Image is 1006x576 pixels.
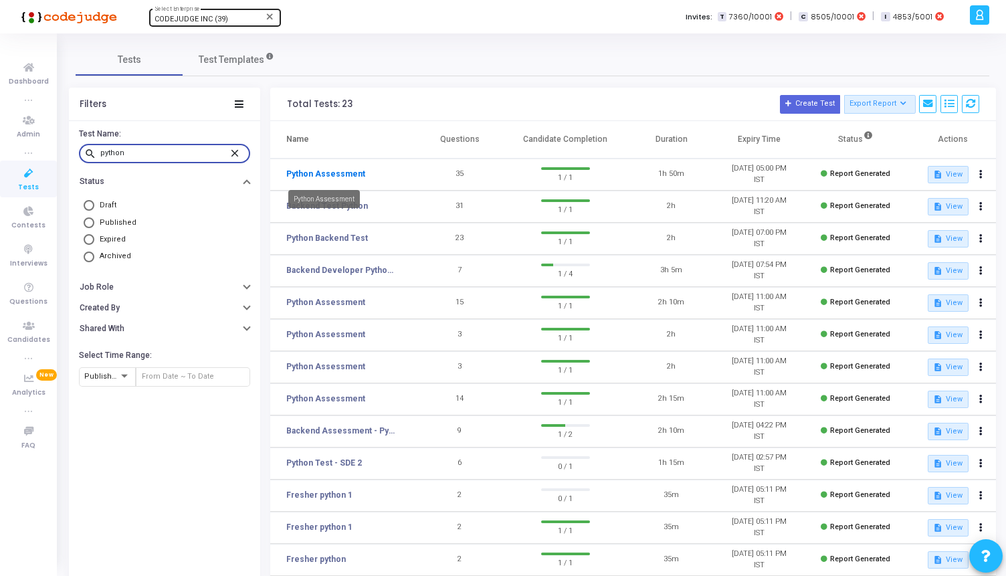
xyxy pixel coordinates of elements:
td: 2 [416,544,504,576]
span: Interviews [10,258,47,270]
span: Report Generated [830,330,890,339]
span: Report Generated [830,458,890,467]
a: Python Test - SDE 2 [286,457,362,469]
h6: Created By [80,303,120,313]
th: Name [270,121,416,159]
a: Fresher python [286,553,346,565]
th: Candidate Completion [504,121,627,159]
th: Actions [908,121,996,159]
span: | [872,9,874,23]
span: T [718,12,726,22]
span: Tests [18,182,39,193]
td: 9 [416,415,504,448]
td: 2h [627,351,715,383]
td: [DATE] 07:00 PM IST [715,223,803,255]
span: Report Generated [830,394,890,403]
span: | [790,9,792,23]
span: 1 / 1 [541,523,590,537]
span: FAQ [21,440,35,452]
span: 4853/5001 [893,11,932,23]
span: 7360/10001 [729,11,772,23]
span: Draft [100,201,116,209]
th: Expiry Time [715,121,803,159]
td: 2 [416,512,504,544]
a: Fresher python 1 [286,489,353,501]
td: 23 [416,223,504,255]
a: Fresher python 1 [286,521,353,533]
a: Python Assessment [286,296,365,308]
span: Report Generated [830,266,890,274]
span: 1 / 1 [541,234,590,248]
td: [DATE] 05:00 PM IST [715,159,803,191]
h6: Shared With [80,324,124,334]
button: View [928,262,969,280]
td: 1h 50m [627,159,715,191]
button: Job Role [69,277,260,298]
td: [DATE] 07:54 PM IST [715,255,803,287]
h6: Select Time Range: [79,351,152,361]
span: Report Generated [830,362,890,371]
span: Report Generated [830,522,890,531]
img: logo [17,3,117,30]
button: Shared With [69,318,260,339]
input: From Date ~ To Date [142,373,245,381]
span: Candidates [7,334,50,346]
a: Python Assessment [286,361,365,373]
span: Archived [100,252,131,260]
button: View [928,198,969,215]
td: 31 [416,191,504,223]
span: 1 / 1 [541,330,590,344]
span: 1 / 4 [541,266,590,280]
mat-icon: description [933,298,942,308]
span: 0 / 1 [541,491,590,504]
td: 15 [416,287,504,319]
button: View [928,391,969,408]
td: 2h [627,223,715,255]
td: [DATE] 05:11 PM IST [715,512,803,544]
td: [DATE] 11:20 AM IST [715,191,803,223]
th: Duration [627,121,715,159]
button: View [928,294,969,312]
mat-icon: description [933,395,942,404]
button: Created By [69,298,260,318]
td: 35m [627,544,715,576]
mat-icon: search [84,147,100,159]
button: View [928,166,969,183]
th: Status [803,121,908,159]
mat-icon: Clear [265,11,276,22]
td: 3h 5m [627,255,715,287]
span: I [881,12,890,22]
label: Invites: [686,11,712,23]
button: View [928,551,969,569]
h6: Job Role [80,282,114,292]
td: [DATE] 05:11 PM IST [715,544,803,576]
mat-icon: description [933,523,942,533]
span: Report Generated [830,555,890,563]
mat-icon: description [933,330,942,340]
td: 2h 10m [627,415,715,448]
span: New [36,369,57,381]
span: 1 / 1 [541,555,590,569]
span: Admin [17,129,40,140]
td: 2h 15m [627,383,715,415]
mat-icon: description [933,170,942,179]
button: Export Report [844,95,916,114]
td: [DATE] 05:11 PM IST [715,480,803,512]
button: View [928,423,969,440]
button: Create Test [780,95,840,114]
td: 3 [416,351,504,383]
mat-icon: description [933,555,942,565]
td: 2h 10m [627,287,715,319]
mat-icon: description [933,234,942,244]
span: Questions [9,296,47,308]
td: [DATE] 04:22 PM IST [715,415,803,448]
td: 6 [416,448,504,480]
td: 35m [627,480,715,512]
a: Python Assessment [286,328,365,341]
td: 35 [416,159,504,191]
span: Contests [11,220,45,231]
span: Report Generated [830,169,890,178]
mat-icon: description [933,427,942,436]
span: Published [100,218,136,227]
td: 2 [416,480,504,512]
